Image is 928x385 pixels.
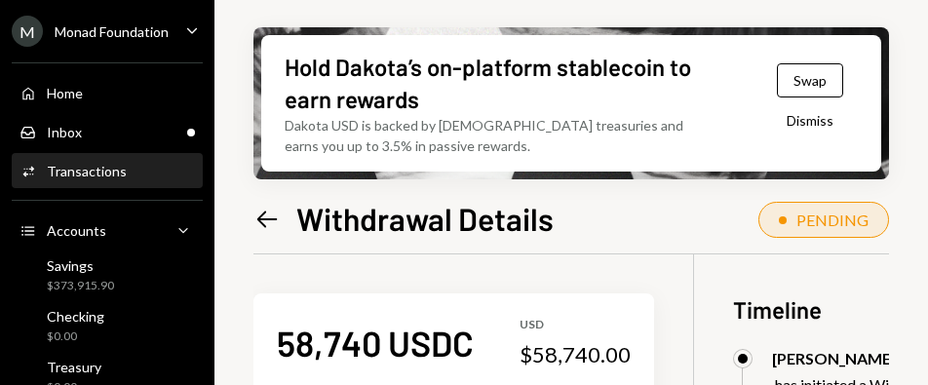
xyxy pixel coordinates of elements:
div: USD [520,317,631,333]
div: Hold Dakota’s on-platform stablecoin to earn rewards [285,51,699,115]
div: Checking [47,308,104,325]
div: Savings [47,257,114,274]
button: Dismiss [762,97,858,143]
a: Transactions [12,153,203,188]
h1: Withdrawal Details [296,199,554,238]
div: Dakota USD is backed by [DEMOGRAPHIC_DATA] treasuries and earns you up to 3.5% in passive rewards. [285,115,715,156]
div: $0.00 [47,328,104,345]
div: Accounts [47,222,106,239]
a: Checking$0.00 [12,302,203,349]
div: PENDING [796,211,869,229]
a: Savings$373,915.90 [12,251,203,298]
div: 58,740 USDC [277,321,474,365]
div: Home [47,85,83,101]
button: Swap [777,63,843,97]
div: Treasury [47,359,101,375]
div: $58,740.00 [520,341,631,368]
div: Transactions [47,163,127,179]
div: $373,915.90 [47,278,114,294]
a: Home [12,75,203,110]
a: Inbox [12,114,203,149]
div: Inbox [47,124,82,140]
div: Monad Foundation [55,23,169,40]
div: M [12,16,43,47]
a: Accounts [12,212,203,248]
